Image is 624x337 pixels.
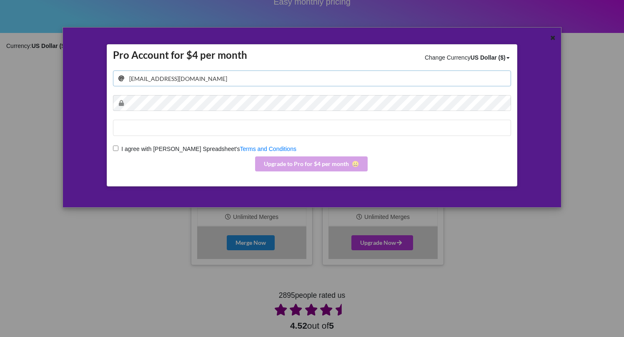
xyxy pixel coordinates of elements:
[113,49,344,62] h2: Pro Account for $4 per month
[471,53,506,62] div: US Dollar ($)
[113,70,511,86] input: Account Email
[115,124,511,131] iframe: Secure card payment input frame
[240,146,296,152] a: Terms and Conditions
[425,53,511,62] p: Change Currency
[118,146,240,152] span: I agree with [PERSON_NAME] Spreadsheet's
